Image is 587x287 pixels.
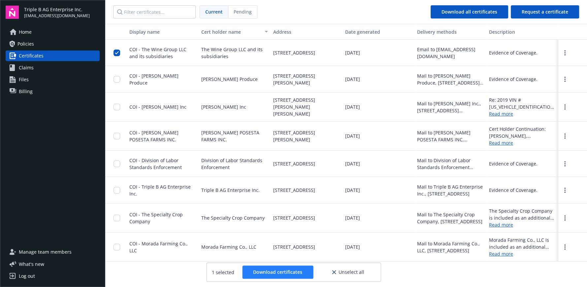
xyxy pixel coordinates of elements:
[345,76,360,83] span: [DATE]
[19,51,44,61] span: Certificates
[489,207,556,221] div: The Specialty Crop Company is included as an additional insured as required by a written contract...
[234,8,252,15] span: Pending
[129,211,183,225] span: COI - The Specialty Crop Company
[114,244,120,250] input: Toggle Row Selected
[561,132,569,140] a: more
[6,51,100,61] a: Certificates
[24,6,100,19] button: Triple B AG Enterprise Inc.[EMAIL_ADDRESS][DOMAIN_NAME]
[489,139,556,146] a: Read more
[489,28,556,35] div: Description
[561,75,569,83] a: more
[19,247,72,257] span: Manage team members
[561,214,569,222] a: more
[113,5,196,18] input: Filter certificates...
[6,27,100,37] a: Home
[129,129,179,143] span: COI - [PERSON_NAME] POSESTA FARMS INC.
[561,49,569,57] a: more
[127,24,199,40] button: Display name
[345,28,412,35] div: Date generated
[486,24,558,40] button: Description
[212,269,234,276] span: 1 selected
[201,28,261,35] div: Cert holder name
[201,129,268,143] span: [PERSON_NAME] POSESTA FARMS INC.
[417,72,484,86] div: Mail to [PERSON_NAME] Produce, [STREET_ADDRESS][PERSON_NAME]
[201,157,268,171] span: Division of Labor Standards Enforcement
[345,243,360,250] span: [DATE]
[205,8,223,15] span: Current
[201,187,260,194] span: Triple B AG Enterprise Inc.
[201,243,256,250] span: Morada Farming Co., LLC
[201,46,268,60] span: The Wine Group LLC and its subsidiaries
[19,271,35,281] div: Log out
[561,160,569,168] a: more
[129,73,179,86] span: COI - [PERSON_NAME] Produce
[6,62,100,73] a: Claims
[417,100,484,114] div: Mail to [PERSON_NAME] Inc,, [STREET_ADDRESS][PERSON_NAME][PERSON_NAME]
[417,28,484,35] div: Delivery methods
[6,39,100,49] a: Policies
[489,96,556,110] div: Re: 2019 VIN #[US_VEHICLE_IDENTIFICATION_NUMBER], Amount: $40,000, Comprehensive and Collision De...
[19,62,34,73] span: Claims
[511,5,579,18] button: Request a certificate
[6,247,100,257] a: Manage team members
[522,9,568,15] span: Request a certificate
[489,236,556,250] div: Morada Farming Co., LLC is included as an additional insured as required by a written contract wi...
[114,187,120,194] input: Toggle Row Selected
[201,76,258,83] span: [PERSON_NAME] Produce
[345,160,360,167] span: [DATE]
[417,240,484,254] div: Mail to Morada Farming Co., LLC, [STREET_ADDRESS]
[273,214,315,221] span: [STREET_ADDRESS]
[489,187,538,194] div: Evidence of Coverage.
[345,132,360,139] span: [DATE]
[489,110,556,117] a: Read more
[242,266,313,279] button: Download certificates
[273,96,340,117] span: [STREET_ADDRESS][PERSON_NAME][PERSON_NAME]
[561,103,569,111] a: more
[114,104,120,110] input: Toggle Row Selected
[24,6,90,13] span: Triple B AG Enterprise Inc.
[273,49,315,56] span: [STREET_ADDRESS]
[271,24,342,40] button: Address
[273,160,315,167] span: [STREET_ADDRESS]
[6,261,55,268] button: What's new
[489,250,556,257] a: Read more
[342,24,414,40] button: Date generated
[417,211,484,225] div: Mail to The Specialty Crop Company, [STREET_ADDRESS]
[417,183,484,197] div: Mail to Triple B AG Enterprise Inc., [STREET_ADDRESS]
[129,28,196,35] div: Display name
[17,39,34,49] span: Policies
[273,187,315,194] span: [STREET_ADDRESS]
[129,157,182,170] span: COI - Division of Labor Standards Enforcement
[199,24,271,40] button: Cert holder name
[114,133,120,139] input: Toggle Row Selected
[6,74,100,85] a: Files
[114,50,120,56] input: Toggle Row Selected
[417,129,484,143] div: Mail to [PERSON_NAME] POSESTA FARMS INC, [STREET_ADDRESS][PERSON_NAME]
[321,266,375,279] button: Unselect all
[114,76,120,83] input: Toggle Row Selected
[114,215,120,221] input: Toggle Row Selected
[345,214,360,221] span: [DATE]
[6,6,19,19] img: navigator-logo.svg
[345,187,360,194] span: [DATE]
[489,160,538,167] div: Evidence of Coverage.
[489,76,538,83] div: Evidence of Coverage.
[24,13,90,19] span: [EMAIL_ADDRESS][DOMAIN_NAME]
[19,74,29,85] span: Files
[431,5,508,18] button: Download all certificates
[6,86,100,97] a: Billing
[345,49,360,56] span: [DATE]
[414,24,486,40] button: Delivery methods
[489,49,538,56] div: Evidence of Coverage.
[253,269,302,275] span: Download certificates
[19,261,44,268] span: What ' s new
[273,28,340,35] div: Address
[114,161,120,167] input: Toggle Row Selected
[561,243,569,251] a: more
[129,46,186,59] span: COI - The Wine Group LLC and its subsidiaries
[19,27,32,37] span: Home
[441,6,497,18] div: Download all certificates
[339,270,364,274] span: Unselect all
[489,221,556,228] a: Read more
[273,129,340,143] span: [STREET_ADDRESS][PERSON_NAME]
